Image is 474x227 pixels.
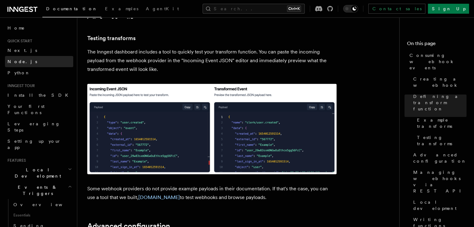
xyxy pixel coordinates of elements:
span: Managing webhooks via REST API [413,169,467,194]
span: Defining a transform function [413,93,467,112]
a: [DOMAIN_NAME] [138,194,180,200]
span: Overview [13,202,78,207]
a: Install the SDK [5,90,73,101]
span: Quick start [5,39,32,44]
span: Features [5,158,26,163]
a: Node.js [5,56,73,67]
span: AgentKit [146,6,179,11]
button: Events & Triggers [5,182,73,199]
span: Local Development [5,167,68,179]
a: Defining a transform function [411,91,467,114]
a: Overview [11,199,73,210]
a: Example transforms [414,114,467,132]
a: Setting up your app [5,136,73,153]
a: Leveraging Steps [5,118,73,136]
span: Testing transforms [417,134,467,147]
span: Examples [105,6,138,11]
span: Python [7,70,30,75]
a: Testing transforms [87,34,136,43]
span: Example transforms [417,117,467,129]
a: Python [5,67,73,78]
a: Next.js [5,45,73,56]
a: Local development [411,197,467,214]
span: Consuming webhook events [409,52,467,71]
a: Managing webhooks via REST API [411,167,467,197]
a: Documentation [42,2,101,17]
h4: On this page [407,40,467,50]
span: Home [7,25,25,31]
a: Contact sales [368,4,425,14]
a: Creating a webhook [411,73,467,91]
a: Home [5,22,73,34]
kbd: Ctrl+K [287,6,301,12]
a: AgentKit [142,2,183,17]
button: Search...Ctrl+K [203,4,305,14]
button: Local Development [5,164,73,182]
span: Local development [413,199,467,211]
span: Install the SDK [7,93,72,98]
span: Leveraging Steps [7,121,60,132]
span: Events & Triggers [5,184,68,197]
span: Documentation [46,6,98,11]
a: Advanced configuration [411,149,467,167]
span: Setting up your app [7,139,61,150]
span: Advanced configuration [413,152,467,164]
span: Node.js [7,59,37,64]
span: Inngest tour [5,83,35,88]
a: Consuming webhook events [407,50,467,73]
img: Inngest dashboard transform testing [87,84,337,174]
span: Your first Functions [7,104,45,115]
a: Your first Functions [5,101,73,118]
a: Testing transforms [414,132,467,149]
a: Sign Up [428,4,469,14]
a: Examples [101,2,142,17]
span: Essentials [11,210,73,220]
span: Next.js [7,48,37,53]
span: Creating a webhook [413,76,467,88]
button: Toggle dark mode [343,5,358,12]
p: Some webhook providers do not provide example payloads in their documentation. If that's the case... [87,184,337,202]
p: The Inngest dashboard includes a tool to quickly test your transform function. You can paste the ... [87,48,337,74]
